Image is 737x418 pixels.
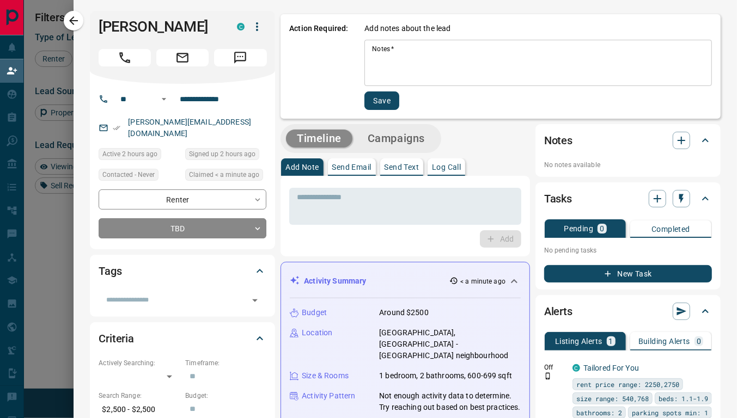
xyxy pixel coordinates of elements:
[102,169,155,180] span: Contacted - Never
[364,91,399,110] button: Save
[99,258,266,284] div: Tags
[576,393,649,404] span: size range: 540,768
[583,364,639,372] a: Tailored For You
[286,130,352,147] button: Timeline
[576,407,622,418] span: bathrooms: 2
[572,364,580,372] div: condos.ca
[544,265,712,282] button: New Task
[357,130,436,147] button: Campaigns
[638,337,690,345] p: Building Alerts
[185,358,266,368] p: Timeframe:
[544,298,712,324] div: Alerts
[290,271,521,291] div: Activity Summary< a minute ago
[214,49,266,66] span: Message
[99,49,151,66] span: Call
[432,163,461,171] p: Log Call
[185,391,266,401] p: Budget:
[332,163,371,171] p: Send Email
[302,370,349,382] p: Size & Rooms
[99,358,180,368] p: Actively Searching:
[632,407,708,418] span: parking spots min: 1
[379,370,512,382] p: 1 bedroom, 2 bathrooms, 600-699 sqft
[544,242,712,259] p: No pending tasks
[697,337,701,345] p: 0
[289,23,348,110] p: Action Required:
[544,186,712,212] div: Tasks
[555,337,602,345] p: Listing Alerts
[544,303,572,320] h2: Alerts
[99,325,266,352] div: Criteria
[302,390,355,402] p: Activity Pattern
[102,149,157,159] span: Active 2 hours ago
[302,307,327,318] p: Budget
[379,307,429,318] p: Around $2500
[659,393,708,404] span: beds: 1.1-1.9
[157,93,170,106] button: Open
[99,262,121,280] h2: Tags
[302,327,332,339] p: Location
[99,148,180,163] div: Thu Aug 14 2025
[189,149,255,159] span: Signed up 2 hours ago
[156,49,209,66] span: Email
[185,148,266,163] div: Thu Aug 14 2025
[237,23,245,30] div: condos.ca
[544,190,572,207] h2: Tasks
[99,18,221,35] h1: [PERSON_NAME]
[379,390,521,413] p: Not enough activity data to determine. Try reaching out based on best practices.
[304,275,366,287] p: Activity Summary
[651,225,690,233] p: Completed
[544,127,712,153] div: Notes
[385,163,419,171] p: Send Text
[460,276,505,286] p: < a minute ago
[99,189,266,210] div: Renter
[544,132,572,149] h2: Notes
[185,169,266,184] div: Thu Aug 14 2025
[113,124,120,132] svg: Email Verified
[544,160,712,170] p: No notes available
[189,169,259,180] span: Claimed < a minute ago
[609,337,613,345] p: 1
[600,225,604,232] p: 0
[364,23,450,34] p: Add notes about the lead
[379,327,521,361] p: [GEOGRAPHIC_DATA], [GEOGRAPHIC_DATA] - [GEOGRAPHIC_DATA] neighbourhood
[99,330,134,347] h2: Criteria
[544,372,552,380] svg: Push Notification Only
[128,118,251,138] a: [PERSON_NAME][EMAIL_ADDRESS][DOMAIN_NAME]
[285,163,319,171] p: Add Note
[247,293,263,308] button: Open
[99,391,180,401] p: Search Range:
[544,362,566,372] p: Off
[564,225,593,232] p: Pending
[576,379,679,390] span: rent price range: 2250,2750
[99,218,266,238] div: TBD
